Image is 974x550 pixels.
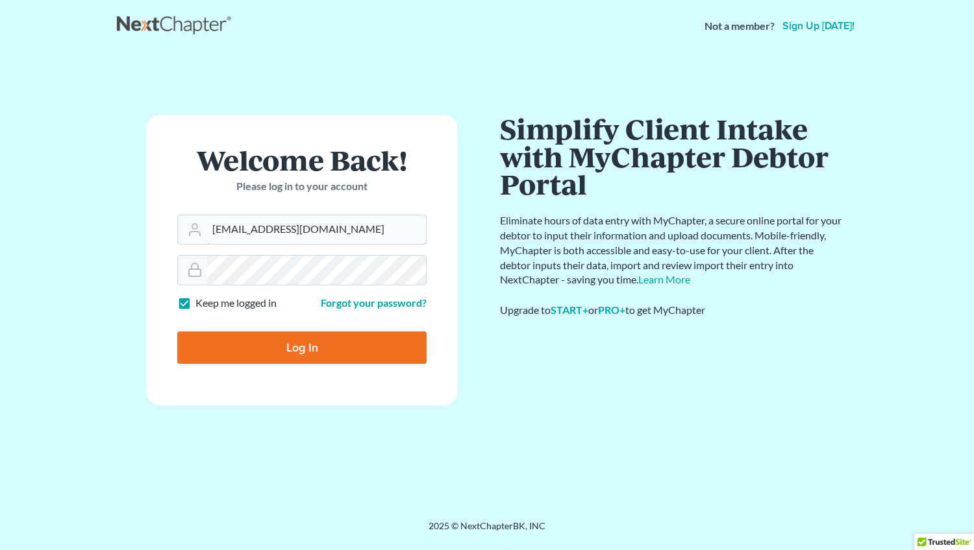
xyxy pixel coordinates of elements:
[321,296,427,309] a: Forgot your password?
[177,331,427,364] input: Log In
[207,215,426,244] input: Email Address
[177,179,427,194] p: Please log in to your account
[780,21,857,31] a: Sign up [DATE]!
[551,304,588,316] a: START+
[638,273,690,285] a: Learn More
[195,296,277,311] label: Keep me logged in
[177,146,427,174] h1: Welcome Back!
[117,520,857,543] div: 2025 © NextChapterBK, INC
[500,213,844,287] p: Eliminate hours of data entry with MyChapter, a secure online portal for your debtor to input the...
[598,304,625,316] a: PRO+
[500,303,844,318] div: Upgrade to or to get MyChapter
[705,19,775,34] strong: Not a member?
[500,115,844,198] h1: Simplify Client Intake with MyChapter Debtor Portal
